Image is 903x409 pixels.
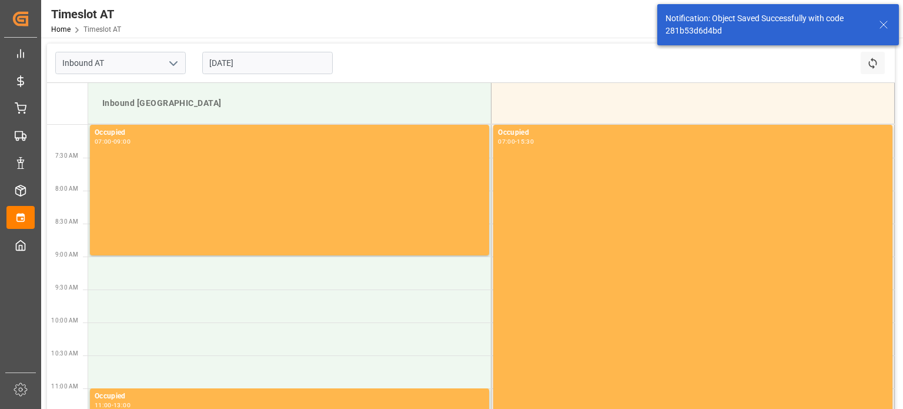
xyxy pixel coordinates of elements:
div: 07:00 [498,139,515,144]
div: Occupied [498,127,888,139]
span: 9:30 AM [55,284,78,291]
div: 11:00 [95,403,112,408]
a: Home [51,25,71,34]
span: 10:30 AM [51,350,78,357]
div: 13:00 [113,403,131,408]
span: 9:00 AM [55,251,78,258]
div: 09:00 [113,139,131,144]
span: 8:30 AM [55,218,78,225]
div: 15:30 [517,139,534,144]
input: DD-MM-YYYY [202,52,333,74]
div: Occupied [95,127,484,139]
span: 10:00 AM [51,317,78,324]
div: Occupied [95,391,484,403]
div: - [112,139,113,144]
span: 11:00 AM [51,383,78,390]
div: Notification: Object Saved Successfully with code 281b53d6d4bd [665,12,868,37]
span: 7:30 AM [55,152,78,159]
div: - [112,403,113,408]
span: 8:00 AM [55,185,78,192]
button: open menu [164,54,182,72]
div: Inbound [GEOGRAPHIC_DATA] [98,92,481,114]
div: 07:00 [95,139,112,144]
div: Timeslot AT [51,5,121,23]
div: - [515,139,517,144]
input: Type to search/select [55,52,186,74]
